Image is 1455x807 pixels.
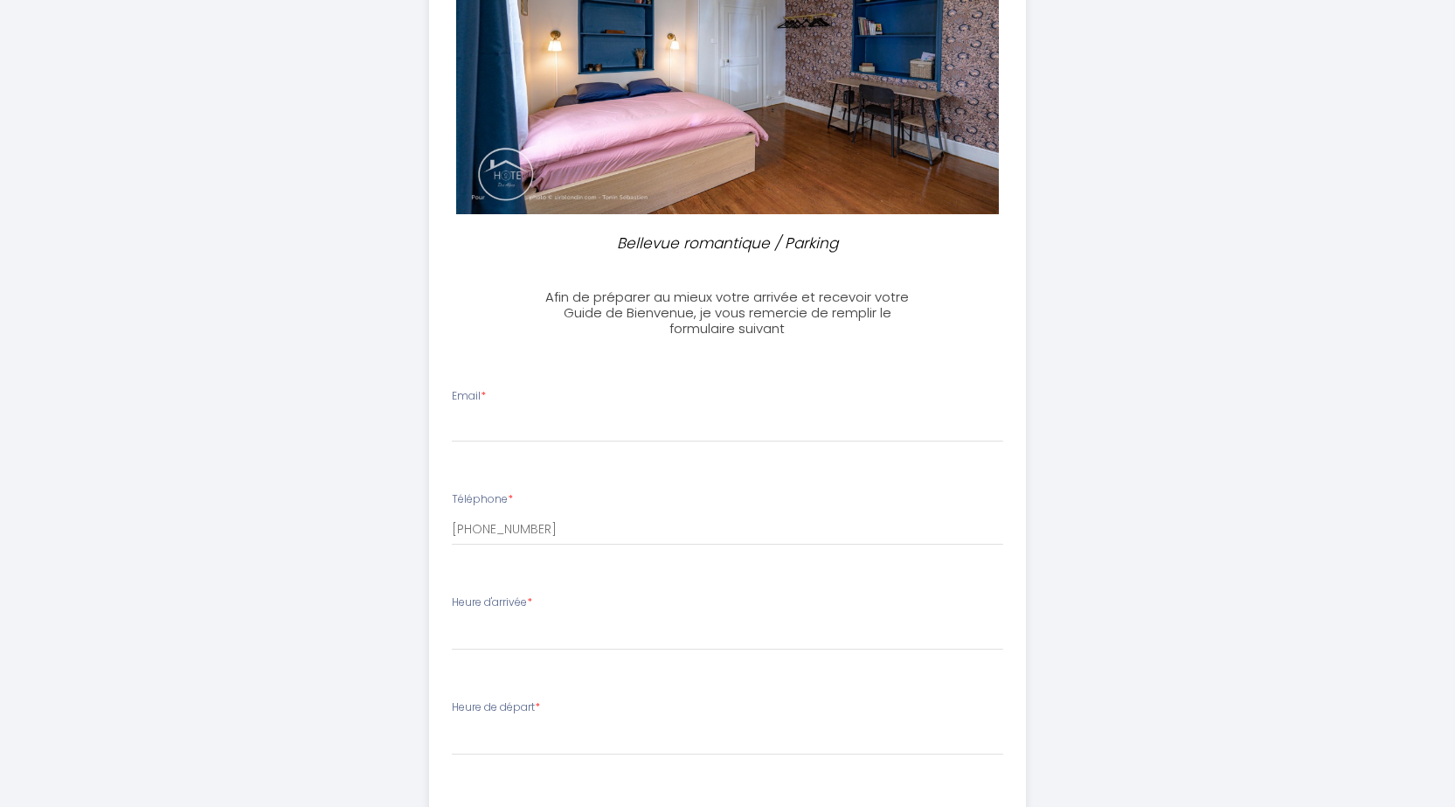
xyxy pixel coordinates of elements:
[452,699,540,716] label: Heure de départ
[452,491,513,508] label: Téléphone
[533,289,922,337] h3: Afin de préparer au mieux votre arrivée et recevoir votre Guide de Bienvenue, je vous remercie de...
[541,232,915,255] p: Bellevue romantique / Parking
[452,388,486,405] label: Email
[452,595,532,611] label: Heure d'arrivée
